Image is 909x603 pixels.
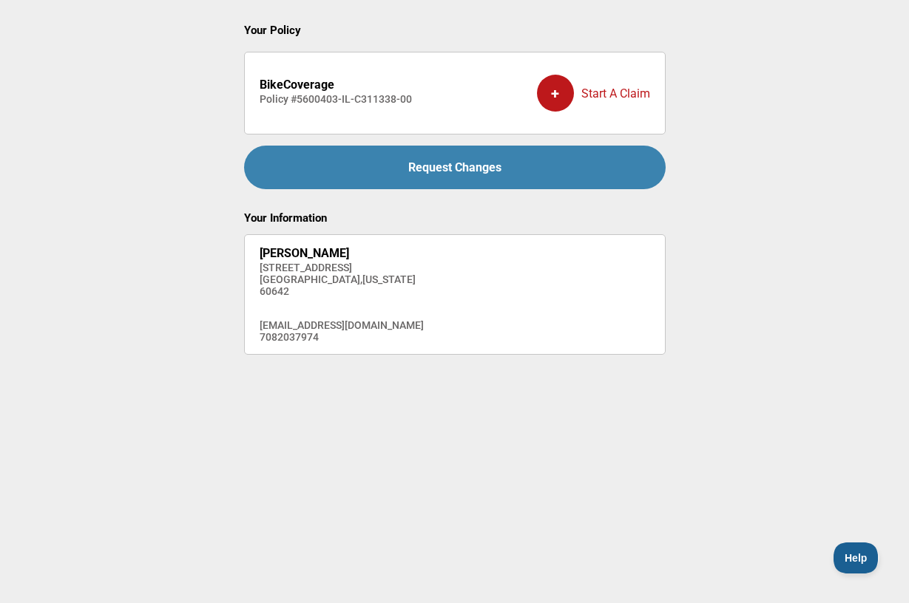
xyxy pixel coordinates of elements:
[260,319,424,331] h4: [EMAIL_ADDRESS][DOMAIN_NAME]
[260,78,334,92] strong: BikeCoverage
[260,273,424,285] h4: [GEOGRAPHIC_DATA] , [US_STATE]
[537,64,650,123] div: Start A Claim
[260,285,424,297] h4: 60642
[244,24,666,37] h2: Your Policy
[244,211,666,225] h2: Your Information
[537,64,650,123] a: +Start A Claim
[834,542,879,573] iframe: Toggle Customer Support
[260,93,412,105] h4: Policy # 5600403-IL-C311338-00
[244,146,666,189] a: Request Changes
[260,246,349,260] strong: [PERSON_NAME]
[260,262,424,273] h4: [STREET_ADDRESS]
[537,75,574,112] div: +
[260,331,424,343] h4: 7082037974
